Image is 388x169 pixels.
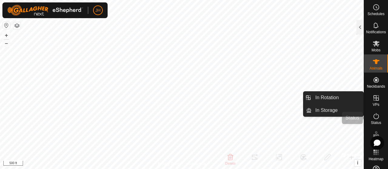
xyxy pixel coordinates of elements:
img: Gallagher Logo [7,5,83,16]
span: JH [95,7,100,14]
a: In Storage [312,104,363,116]
button: + [3,32,10,39]
a: Privacy Policy [158,161,181,167]
button: i [354,160,361,166]
span: Status [371,121,381,125]
span: Mobs [372,48,380,52]
span: Neckbands [367,85,385,88]
span: In Storage [315,107,338,114]
button: Map Layers [13,22,21,29]
span: i [357,160,358,165]
span: VPs [373,103,379,106]
li: In Rotation [303,92,363,104]
span: Animals [370,67,383,70]
span: In Rotation [315,94,339,101]
button: – [3,40,10,47]
li: In Storage [303,104,363,116]
a: In Rotation [312,92,363,104]
button: Reset Map [3,22,10,29]
span: Heatmap [369,157,383,161]
a: Contact Us [188,161,206,167]
span: Notifications [366,30,386,34]
span: Schedules [367,12,384,16]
